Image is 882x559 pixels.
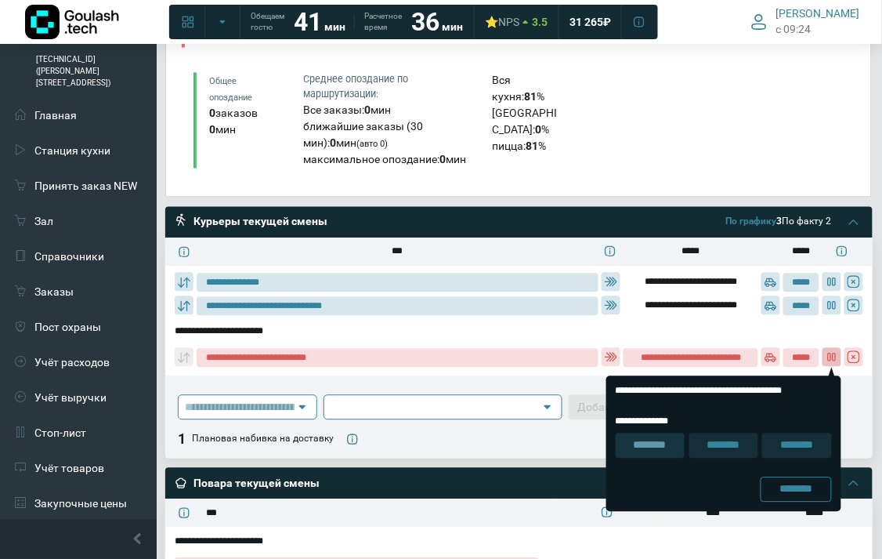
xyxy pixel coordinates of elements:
[330,137,336,150] strong: 0
[193,477,320,491] h3: Повара текущей смены
[603,15,611,29] span: ₽
[251,11,284,33] span: Обещаем гостю
[535,124,541,136] strong: 0
[294,7,322,37] strong: 41
[303,152,468,169] div: максимальное опоздание: мин
[364,11,402,33] span: Расчетное время
[192,433,334,446] div: Плановая набивка на доставку
[526,140,538,153] strong: 81
[303,119,468,152] div: ближайшие заказы (30 мин): мин
[303,103,468,119] div: Все заказы: мин
[25,5,119,39] img: Логотип компании Goulash.tech
[560,8,620,36] a: 31 265 ₽
[492,73,562,106] div: Вся кухня: %
[578,401,630,415] span: Добавить
[209,124,215,136] strong: 0
[776,6,860,20] span: [PERSON_NAME]
[532,15,548,29] span: 3.5
[524,91,537,103] strong: 81
[776,21,812,38] span: c 09:24
[209,106,280,122] div: заказов
[485,15,519,29] div: ⭐
[726,216,832,229] div: По факту 2
[726,216,777,227] a: По графику
[197,28,226,47] strong: Нет
[303,73,468,103] div: Среднее опоздание по маршрутизации:
[475,8,557,36] a: ⭐NPS 3.5
[364,104,371,117] strong: 0
[726,216,783,227] b: 3
[569,15,603,29] span: 31 265
[356,140,388,150] span: (авто 0)
[209,107,215,120] strong: 0
[498,16,519,28] span: NPS
[193,215,327,230] div: Курьеры текущей смены
[492,106,562,139] div: [GEOGRAPHIC_DATA]: %
[742,3,869,40] button: [PERSON_NAME] c 09:24
[442,20,463,33] span: мин
[439,154,446,166] strong: 0
[324,20,345,33] span: мин
[178,430,186,449] div: 1
[209,77,252,103] small: Общее опоздание
[492,139,562,155] div: пицца: %
[241,8,472,36] a: Обещаем гостю 41 мин Расчетное время 36 мин
[209,122,280,139] div: мин
[569,395,639,420] button: Добавить
[411,7,439,37] strong: 36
